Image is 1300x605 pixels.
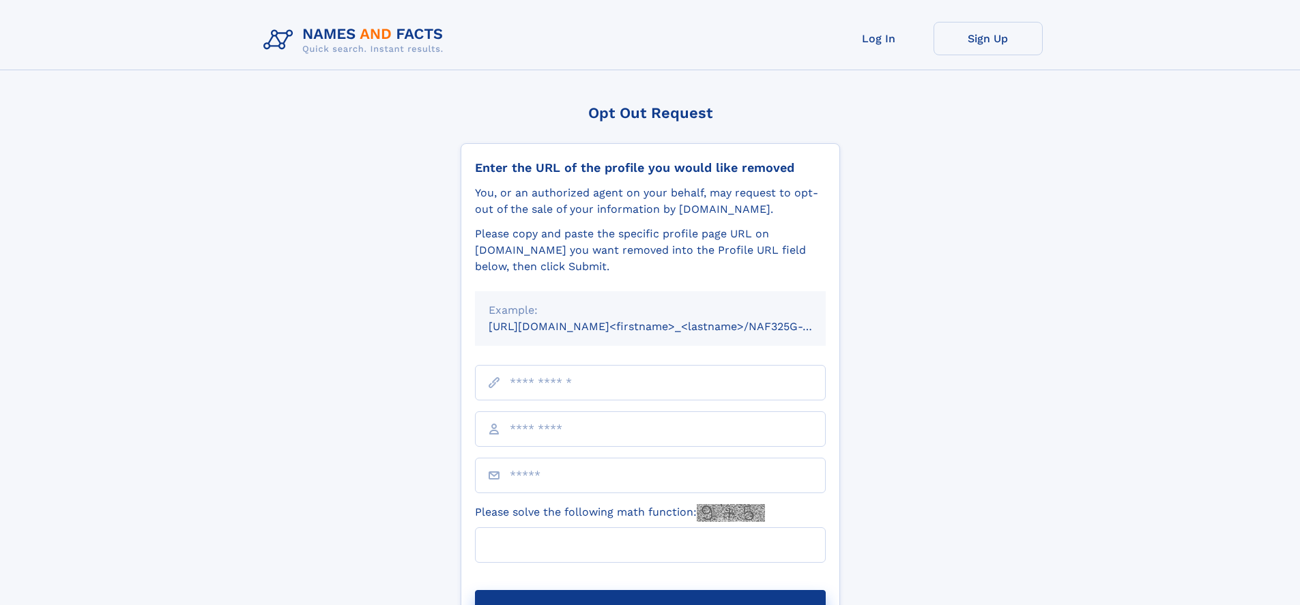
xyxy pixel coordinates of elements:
[461,104,840,121] div: Opt Out Request
[489,302,812,319] div: Example:
[258,22,454,59] img: Logo Names and Facts
[475,226,826,275] div: Please copy and paste the specific profile page URL on [DOMAIN_NAME] you want removed into the Pr...
[475,160,826,175] div: Enter the URL of the profile you would like removed
[934,22,1043,55] a: Sign Up
[475,504,765,522] label: Please solve the following math function:
[824,22,934,55] a: Log In
[475,185,826,218] div: You, or an authorized agent on your behalf, may request to opt-out of the sale of your informatio...
[489,320,852,333] small: [URL][DOMAIN_NAME]<firstname>_<lastname>/NAF325G-xxxxxxxx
